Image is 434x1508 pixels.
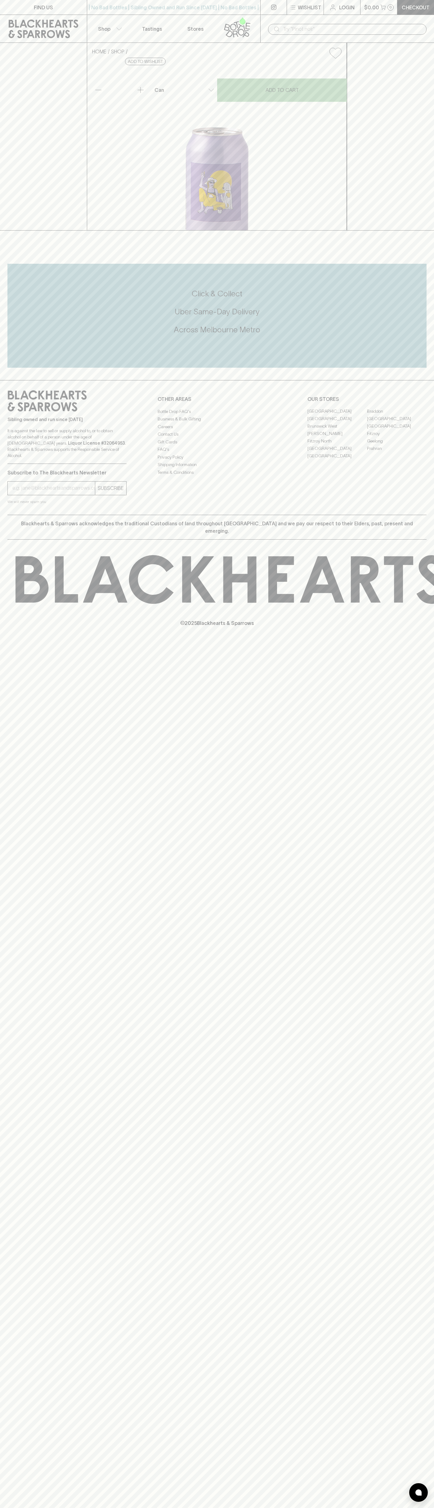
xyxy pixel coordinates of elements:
[158,408,277,415] a: Bottle Drop FAQ's
[307,415,367,423] a: [GEOGRAPHIC_DATA]
[7,499,127,505] p: We will never spam you
[402,4,430,11] p: Checkout
[307,452,367,460] a: [GEOGRAPHIC_DATA]
[364,4,379,11] p: $0.00
[130,15,174,43] a: Tastings
[111,49,124,54] a: SHOP
[217,79,347,102] button: ADD TO CART
[34,4,53,11] p: FIND US
[158,431,277,438] a: Contact Us
[158,469,277,476] a: Terms & Conditions
[7,416,127,423] p: Sibling owned and run since [DATE]
[7,289,427,299] h5: Click & Collect
[298,4,321,11] p: Wishlist
[367,408,427,415] a: Braddon
[367,415,427,423] a: [GEOGRAPHIC_DATA]
[7,307,427,317] h5: Uber Same-Day Delivery
[367,423,427,430] a: [GEOGRAPHIC_DATA]
[158,423,277,430] a: Careers
[158,461,277,469] a: Shipping Information
[154,86,164,94] p: Can
[266,86,299,94] p: ADD TO CART
[98,484,124,492] p: SUBSCRIBE
[367,445,427,452] a: Prahran
[158,438,277,446] a: Gift Cards
[307,423,367,430] a: Brunswick West
[367,430,427,438] a: Fitzroy
[158,453,277,461] a: Privacy Policy
[307,408,367,415] a: [GEOGRAPHIC_DATA]
[98,25,110,33] p: Shop
[7,325,427,335] h5: Across Melbourne Metro
[68,441,125,446] strong: Liquor License #32064953
[174,15,217,43] a: Stores
[415,1489,422,1496] img: bubble-icon
[307,445,367,452] a: [GEOGRAPHIC_DATA]
[92,49,106,54] a: HOME
[152,84,217,96] div: Can
[307,430,367,438] a: [PERSON_NAME]
[7,428,127,459] p: It is against the law to sell or supply alcohol to, or to obtain alcohol on behalf of a person un...
[125,58,166,65] button: Add to wishlist
[12,483,95,493] input: e.g. jane@blackheartsandsparrows.com.au
[87,15,131,43] button: Shop
[158,415,277,423] a: Business & Bulk Gifting
[142,25,162,33] p: Tastings
[95,482,126,495] button: SUBSCRIBE
[307,438,367,445] a: Fitzroy North
[283,24,422,34] input: Try "Pinot noir"
[187,25,204,33] p: Stores
[7,469,127,476] p: Subscribe to The Blackhearts Newsletter
[87,64,347,230] img: 32305.png
[307,395,427,403] p: OUR STORES
[367,438,427,445] a: Geelong
[327,45,344,61] button: Add to wishlist
[12,520,422,535] p: Blackhearts & Sparrows acknowledges the traditional Custodians of land throughout [GEOGRAPHIC_DAT...
[158,446,277,453] a: FAQ's
[339,4,355,11] p: Login
[158,395,277,403] p: OTHER AREAS
[389,6,392,9] p: 0
[7,264,427,368] div: Call to action block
